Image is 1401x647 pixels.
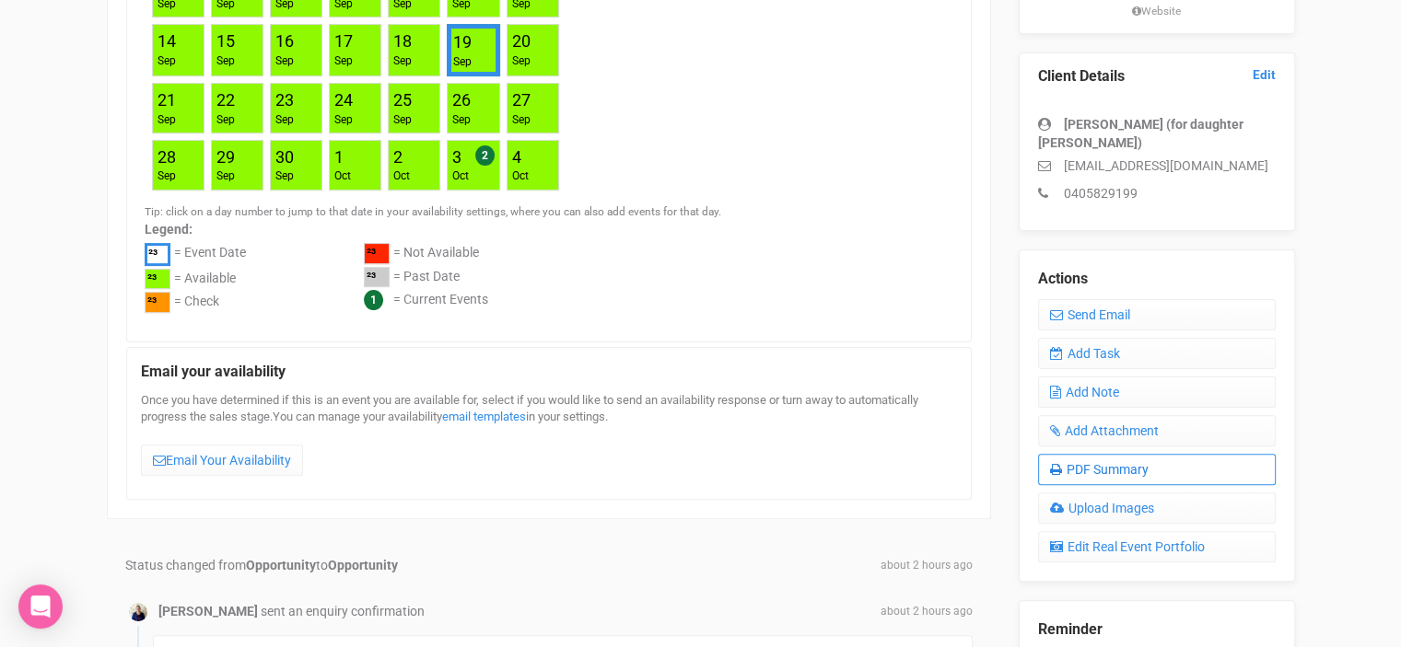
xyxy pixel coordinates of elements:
a: 21 [158,90,176,110]
div: Sep [216,112,235,128]
a: 19 [453,32,472,52]
strong: [PERSON_NAME] [158,604,258,618]
strong: Opportunity [328,558,398,572]
div: Sep [275,168,294,184]
span: Status changed from to [125,558,398,572]
p: 0405829199 [1038,184,1276,202]
a: 22 [216,90,235,110]
a: 24 [334,90,353,110]
span: sent an enquiry confirmation [261,604,425,618]
span: 1 [364,290,383,310]
div: Sep [393,53,412,69]
a: 15 [216,31,235,51]
div: Sep [334,53,353,69]
a: 2 [393,147,403,167]
div: ²³ [145,243,170,266]
div: Oct [334,168,351,184]
span: 2 [475,145,495,166]
a: Add Note [1038,376,1276,408]
a: 4 [512,147,521,167]
span: You can manage your availability in your settings. [273,410,608,423]
div: Sep [453,54,472,70]
div: = Available [174,269,236,293]
a: 16 [275,31,294,51]
a: Add Attachment [1038,415,1276,446]
div: Open Intercom Messenger [18,584,63,629]
div: Sep [334,112,353,128]
div: ²³ [145,269,170,290]
a: 28 [158,147,176,167]
a: 14 [158,31,176,51]
a: PDF Summary [1038,454,1276,485]
div: Sep [393,112,412,128]
div: Oct [452,168,469,184]
a: 23 [275,90,294,110]
a: 29 [216,147,235,167]
a: Send Email [1038,299,1276,330]
div: = Event Date [174,243,246,269]
a: 26 [452,90,471,110]
div: Sep [452,112,471,128]
div: Sep [216,168,235,184]
a: Edit Real Event Portfolio [1038,531,1276,562]
legend: Email your availability [141,362,957,383]
div: ²³ [364,267,390,288]
div: ²³ [364,243,390,264]
small: Website [1038,4,1276,19]
small: Tip: click on a day number to jump to that date in your availability settings, where you can also... [145,205,721,218]
a: 3 [452,147,461,167]
div: Once you have determined if this is an event you are available for, select if you would like to s... [141,392,957,485]
div: = Current Events [393,290,488,311]
div: Oct [512,168,529,184]
a: 20 [512,31,531,51]
a: email templates [442,410,526,423]
div: ²³ [145,292,170,313]
a: 25 [393,90,412,110]
a: Edit [1253,66,1276,84]
label: Legend: [145,220,953,238]
div: Sep [275,112,294,128]
div: = Not Available [393,243,479,267]
div: Sep [216,53,235,69]
legend: Actions [1038,269,1276,290]
div: Sep [158,168,176,184]
div: Oct [393,168,410,184]
legend: Client Details [1038,66,1276,87]
strong: [PERSON_NAME] (for daughter [PERSON_NAME]) [1038,117,1243,150]
span: about 2 hours ago [881,604,973,619]
div: Sep [275,53,294,69]
div: Sep [512,112,531,128]
a: 27 [512,90,531,110]
div: Sep [512,53,531,69]
a: 1 [334,147,344,167]
legend: Reminder [1038,619,1276,641]
div: Sep [158,112,176,128]
div: = Past Date [393,267,460,291]
p: [EMAIL_ADDRESS][DOMAIN_NAME] [1038,156,1276,175]
a: 17 [334,31,353,51]
a: Upload Images [1038,492,1276,524]
div: = Check [174,292,219,316]
a: Email Your Availability [141,445,303,476]
a: 18 [393,31,412,51]
a: Add Task [1038,338,1276,369]
img: open-uri20200401-4-bba0o7 [129,603,147,621]
div: Sep [158,53,176,69]
a: 30 [275,147,294,167]
strong: Opportunity [246,558,316,572]
span: about 2 hours ago [881,558,973,573]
